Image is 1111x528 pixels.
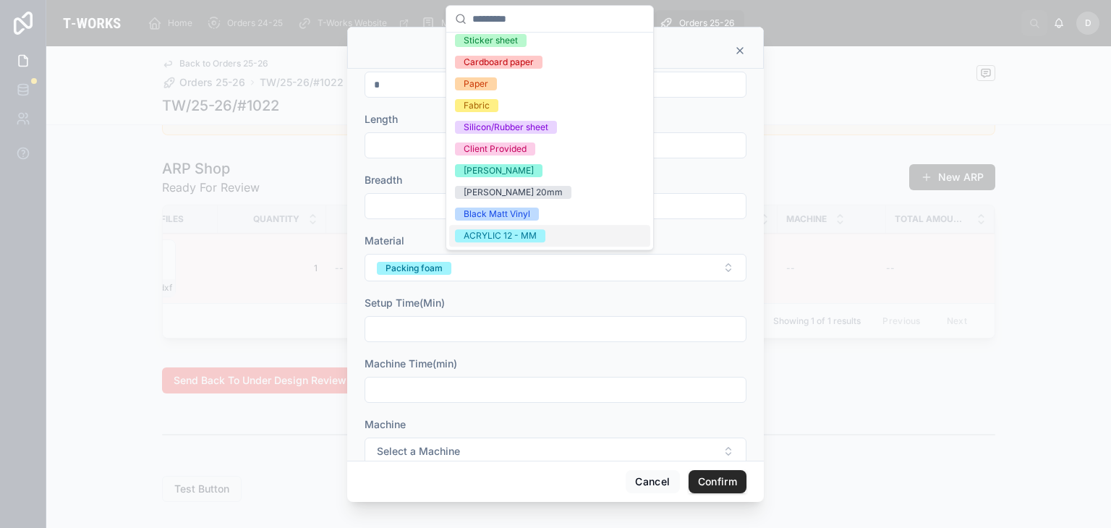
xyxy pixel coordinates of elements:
[446,33,653,250] div: Suggestions
[365,357,457,370] span: Machine Time(min)
[464,229,537,242] div: ACRYLIC 12 - MM
[464,164,534,177] div: [PERSON_NAME]
[377,444,460,459] span: Select a Machine
[365,297,445,309] span: Setup Time(Min)
[464,186,563,199] div: [PERSON_NAME] 20mm
[464,208,530,221] div: Black Matt Vinyl
[365,438,746,465] button: Select Button
[365,113,398,125] span: Length
[689,470,746,493] button: Confirm
[464,99,490,112] div: Fabric
[365,418,406,430] span: Machine
[464,142,527,156] div: Client Provided
[626,470,679,493] button: Cancel
[386,262,443,275] div: Packing foam
[464,77,488,90] div: Paper
[365,174,402,186] span: Breadth
[464,121,548,134] div: Silicon/Rubber sheet
[464,56,534,69] div: Cardboard paper
[365,234,404,247] span: Material
[464,34,518,47] div: Sticker sheet
[365,254,746,281] button: Select Button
